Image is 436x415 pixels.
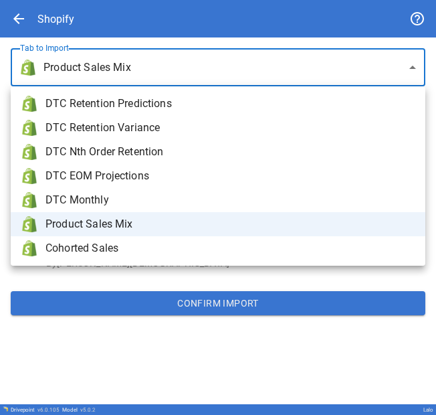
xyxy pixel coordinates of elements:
[21,168,37,184] img: brand icon not found
[21,120,37,136] img: brand icon not found
[21,144,37,160] img: brand icon not found
[45,120,415,136] span: DTC Retention Variance
[45,144,415,160] span: DTC Nth Order Retention
[45,96,415,112] span: DTC Retention Predictions
[21,216,37,232] img: brand icon not found
[21,240,37,256] img: brand icon not found
[45,216,415,232] span: Product Sales Mix
[21,192,37,208] img: brand icon not found
[45,192,415,208] span: DTC Monthly
[45,240,415,256] span: Cohorted Sales
[45,168,415,184] span: DTC EOM Projections
[21,96,37,112] img: brand icon not found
